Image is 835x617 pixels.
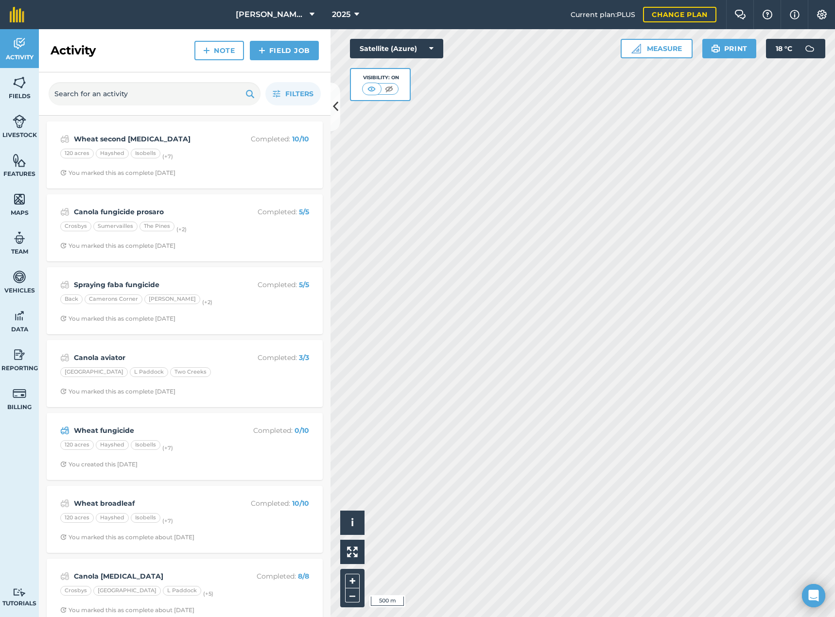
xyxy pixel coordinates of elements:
div: L Paddock [163,586,201,596]
div: 120 acres [60,513,94,523]
img: svg+xml;base64,PD94bWwgdmVyc2lvbj0iMS4wIiBlbmNvZGluZz0idXRmLTgiPz4KPCEtLSBHZW5lcmF0b3I6IEFkb2JlIE... [60,570,70,582]
strong: Wheat second [MEDICAL_DATA] [74,134,228,144]
img: Clock with arrow pointing clockwise [60,242,67,249]
div: The Pines [139,222,174,231]
button: Measure [621,39,693,58]
img: svg+xml;base64,PHN2ZyB4bWxucz0iaHR0cDovL3d3dy53My5vcmcvMjAwMC9zdmciIHdpZHRoPSIxOSIgaGVpZ2h0PSIyNC... [711,43,720,54]
strong: Canola fungicide prosaro [74,206,228,217]
strong: Wheat broadleaf [74,498,228,509]
img: fieldmargin Logo [10,7,24,22]
small: (+ 7 ) [162,517,173,524]
span: 2025 [332,9,350,20]
img: Clock with arrow pointing clockwise [60,461,67,467]
img: svg+xml;base64,PHN2ZyB4bWxucz0iaHR0cDovL3d3dy53My5vcmcvMjAwMC9zdmciIHdpZHRoPSIxNyIgaGVpZ2h0PSIxNy... [790,9,800,20]
a: Wheat broadleafCompleted: 10/10120 acresHayshedIsobells(+7)Clock with arrow pointing clockwiseYou... [52,492,317,547]
img: Clock with arrow pointing clockwise [60,315,67,322]
small: (+ 2 ) [176,226,187,233]
div: You marked this as complete [DATE] [60,169,175,177]
span: Filters [285,88,313,99]
button: Print [702,39,757,58]
div: [PERSON_NAME] [144,294,200,304]
img: svg+xml;base64,PD94bWwgdmVyc2lvbj0iMS4wIiBlbmNvZGluZz0idXRmLTgiPz4KPCEtLSBHZW5lcmF0b3I6IEFkb2JlIE... [60,352,70,363]
strong: Canola aviator [74,352,228,363]
img: Clock with arrow pointing clockwise [60,534,67,540]
button: Satellite (Azure) [350,39,443,58]
div: [GEOGRAPHIC_DATA] [60,367,128,377]
span: Current plan : PLUS [571,9,635,20]
p: Completed : [232,134,309,144]
span: 18 ° C [776,39,792,58]
img: svg+xml;base64,PHN2ZyB4bWxucz0iaHR0cDovL3d3dy53My5vcmcvMjAwMC9zdmciIHdpZHRoPSIxOSIgaGVpZ2h0PSIyNC... [245,88,255,100]
a: Note [194,41,244,60]
a: Canola fungicide prosaroCompleted: 5/5CrosbysSumervaillesThe Pines(+2)Clock with arrow pointing c... [52,200,317,256]
button: + [345,574,360,588]
img: svg+xml;base64,PHN2ZyB4bWxucz0iaHR0cDovL3d3dy53My5vcmcvMjAwMC9zdmciIHdpZHRoPSI1MCIgaGVpZ2h0PSI0MC... [365,84,378,94]
img: Four arrows, one pointing top left, one top right, one bottom right and the last bottom left [347,547,358,557]
a: Canola aviatorCompleted: 3/3[GEOGRAPHIC_DATA]L PaddockTwo CreeksClock with arrow pointing clockwi... [52,346,317,401]
div: Sumervailles [93,222,138,231]
img: Clock with arrow pointing clockwise [60,388,67,394]
small: (+ 7 ) [162,445,173,451]
span: i [351,516,354,529]
img: svg+xml;base64,PD94bWwgdmVyc2lvbj0iMS4wIiBlbmNvZGluZz0idXRmLTgiPz4KPCEtLSBHZW5lcmF0b3I6IEFkb2JlIE... [13,270,26,284]
small: (+ 5 ) [203,590,213,597]
strong: Canola [MEDICAL_DATA] [74,571,228,582]
img: svg+xml;base64,PD94bWwgdmVyc2lvbj0iMS4wIiBlbmNvZGluZz0idXRmLTgiPz4KPCEtLSBHZW5lcmF0b3I6IEFkb2JlIE... [13,386,26,401]
div: Hayshed [96,440,129,450]
div: Back [60,294,83,304]
img: Two speech bubbles overlapping with the left bubble in the forefront [734,10,746,19]
span: [PERSON_NAME] Farming [236,9,306,20]
p: Completed : [232,352,309,363]
p: Completed : [232,206,309,217]
div: Crosbys [60,586,91,596]
img: A question mark icon [762,10,773,19]
div: Open Intercom Messenger [802,584,825,607]
div: Isobells [131,513,160,523]
strong: 5 / 5 [299,207,309,216]
div: [GEOGRAPHIC_DATA] [93,586,161,596]
img: svg+xml;base64,PHN2ZyB4bWxucz0iaHR0cDovL3d3dy53My5vcmcvMjAwMC9zdmciIHdpZHRoPSI1NiIgaGVpZ2h0PSI2MC... [13,192,26,206]
img: svg+xml;base64,PD94bWwgdmVyc2lvbj0iMS4wIiBlbmNvZGluZz0idXRmLTgiPz4KPCEtLSBHZW5lcmF0b3I6IEFkb2JlIE... [60,206,70,218]
small: (+ 2 ) [202,299,212,306]
img: svg+xml;base64,PD94bWwgdmVyc2lvbj0iMS4wIiBlbmNvZGluZz0idXRmLTgiPz4KPCEtLSBHZW5lcmF0b3I6IEFkb2JlIE... [60,279,70,291]
button: Filters [265,82,321,105]
a: Field Job [250,41,319,60]
img: svg+xml;base64,PHN2ZyB4bWxucz0iaHR0cDovL3d3dy53My5vcmcvMjAwMC9zdmciIHdpZHRoPSIxNCIgaGVpZ2h0PSIyNC... [203,45,210,56]
div: Isobells [131,440,160,450]
img: svg+xml;base64,PHN2ZyB4bWxucz0iaHR0cDovL3d3dy53My5vcmcvMjAwMC9zdmciIHdpZHRoPSIxNCIgaGVpZ2h0PSIyNC... [259,45,265,56]
div: Hayshed [96,149,129,158]
img: svg+xml;base64,PD94bWwgdmVyc2lvbj0iMS4wIiBlbmNvZGluZz0idXRmLTgiPz4KPCEtLSBHZW5lcmF0b3I6IEFkb2JlIE... [13,347,26,362]
div: Isobells [131,149,160,158]
a: Spraying faba fungicideCompleted: 5/5BackCamerons Corner[PERSON_NAME](+2)Clock with arrow pointin... [52,273,317,328]
strong: 10 / 10 [292,135,309,143]
div: You marked this as complete [DATE] [60,242,175,250]
button: i [340,511,365,535]
div: You marked this as complete about [DATE] [60,533,194,541]
img: A cog icon [816,10,828,19]
p: Completed : [232,425,309,436]
strong: 5 / 5 [299,280,309,289]
img: Ruler icon [631,44,641,53]
img: svg+xml;base64,PD94bWwgdmVyc2lvbj0iMS4wIiBlbmNvZGluZz0idXRmLTgiPz4KPCEtLSBHZW5lcmF0b3I6IEFkb2JlIE... [13,114,26,129]
img: svg+xml;base64,PD94bWwgdmVyc2lvbj0iMS4wIiBlbmNvZGluZz0idXRmLTgiPz4KPCEtLSBHZW5lcmF0b3I6IEFkb2JlIE... [13,308,26,323]
img: svg+xml;base64,PD94bWwgdmVyc2lvbj0iMS4wIiBlbmNvZGluZz0idXRmLTgiPz4KPCEtLSBHZW5lcmF0b3I6IEFkb2JlIE... [13,36,26,51]
div: Visibility: On [362,74,399,82]
p: Completed : [232,571,309,582]
small: (+ 7 ) [162,153,173,160]
img: svg+xml;base64,PD94bWwgdmVyc2lvbj0iMS4wIiBlbmNvZGluZz0idXRmLTgiPz4KPCEtLSBHZW5lcmF0b3I6IEFkb2JlIE... [800,39,819,58]
img: svg+xml;base64,PD94bWwgdmVyc2lvbj0iMS4wIiBlbmNvZGluZz0idXRmLTgiPz4KPCEtLSBHZW5lcmF0b3I6IEFkb2JlIE... [13,588,26,597]
a: Wheat second [MEDICAL_DATA]Completed: 10/10120 acresHayshedIsobells(+7)Clock with arrow pointing ... [52,127,317,183]
img: svg+xml;base64,PD94bWwgdmVyc2lvbj0iMS4wIiBlbmNvZGluZz0idXRmLTgiPz4KPCEtLSBHZW5lcmF0b3I6IEFkb2JlIE... [60,425,70,436]
div: Crosbys [60,222,91,231]
strong: Wheat fungicide [74,425,228,436]
p: Completed : [232,498,309,509]
a: Wheat fungicideCompleted: 0/10120 acresHayshedIsobells(+7)Clock with arrow pointing clockwiseYou ... [52,419,317,474]
div: You marked this as complete [DATE] [60,388,175,395]
strong: 10 / 10 [292,499,309,508]
div: You created this [DATE] [60,461,138,468]
img: svg+xml;base64,PHN2ZyB4bWxucz0iaHR0cDovL3d3dy53My5vcmcvMjAwMC9zdmciIHdpZHRoPSI1NiIgaGVpZ2h0PSI2MC... [13,153,26,168]
button: 18 °C [766,39,825,58]
img: svg+xml;base64,PD94bWwgdmVyc2lvbj0iMS4wIiBlbmNvZGluZz0idXRmLTgiPz4KPCEtLSBHZW5lcmF0b3I6IEFkb2JlIE... [13,231,26,245]
img: svg+xml;base64,PD94bWwgdmVyc2lvbj0iMS4wIiBlbmNvZGluZz0idXRmLTgiPz4KPCEtLSBHZW5lcmF0b3I6IEFkb2JlIE... [60,133,70,145]
strong: 3 / 3 [299,353,309,362]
